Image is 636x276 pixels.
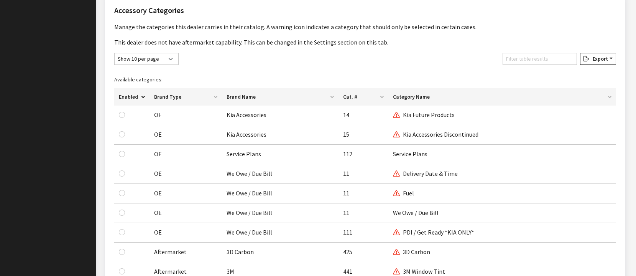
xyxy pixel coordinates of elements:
[339,164,388,184] td: 11
[393,228,474,236] span: PDI / Get Ready *KIA ONLY*
[119,112,125,118] input: Enable Category
[590,55,608,62] span: Export
[222,184,339,203] td: We Owe / Due Bill
[119,268,125,274] input: Enable Category
[222,106,339,125] td: Kia Accessories
[119,190,125,196] input: Enable Category
[114,5,616,16] h2: Accessory Categories
[339,243,388,262] td: 425
[393,150,427,158] span: Service Plans
[393,112,400,118] i: This category only for certain dealers.
[503,53,577,65] input: Filter table results
[339,184,388,203] td: 11
[339,223,388,243] td: 111
[114,22,616,31] p: Manage the categories this dealer carries in their catalog. A warning icon indicates a category t...
[339,203,388,223] td: 11
[119,249,125,255] input: Enable Category
[393,268,445,275] span: 3M Window Tint
[393,249,400,255] i: This category only for certain dealers.
[222,203,339,223] td: We Owe / Due Bill
[222,223,339,243] td: We Owe / Due Bill
[393,170,458,177] span: Delivery Date & Time
[393,209,439,217] span: We Owe / Due Bill
[580,53,616,65] button: Export
[119,210,125,216] input: Enable Category
[339,125,388,145] td: 15
[393,171,400,177] i: This category only for certain dealers.
[150,106,222,125] td: OE
[150,243,222,262] td: Aftermarket
[114,71,616,88] caption: Available categories:
[222,164,339,184] td: We Owe / Due Bill
[150,223,222,243] td: OE
[339,88,388,106] th: Cat. #: activate to sort column ascending
[119,229,125,235] input: Enable Category
[393,230,400,236] i: This category only for certain dealers.
[150,184,222,203] td: OE
[150,145,222,164] td: OE
[393,190,400,197] i: This category only for certain dealers.
[388,88,616,106] th: Category Name: activate to sort column ascending
[393,132,400,138] i: This category only for certain dealers.
[222,125,339,145] td: Kia Accessories
[119,151,125,157] input: Enable Category
[393,131,478,138] span: Kia Accessories Discontinued
[222,88,339,106] th: Brand Name: activate to sort column ascending
[339,106,388,125] td: 14
[119,170,125,177] input: Enable Category
[150,164,222,184] td: OE
[150,125,222,145] td: OE
[393,269,400,275] i: This category only for certain dealers.
[339,145,388,164] td: 112
[393,111,455,119] span: Kia Future Products
[393,189,414,197] span: Fuel
[393,248,430,256] span: 3D Carbon
[222,243,339,262] td: 3D Carbon
[114,38,616,47] p: This dealer does not have aftermarket capability. This can be changed in the Settings section on ...
[119,131,125,137] input: Enable Category
[222,145,339,164] td: Service Plans
[150,203,222,223] td: OE
[150,88,222,106] th: Brand Type: activate to sort column ascending
[114,88,150,106] th: Enabled: activate to sort column descending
